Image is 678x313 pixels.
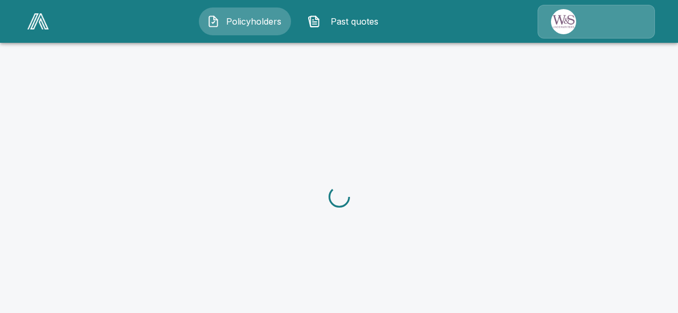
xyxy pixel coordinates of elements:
[199,7,291,35] button: Policyholders IconPolicyholders
[300,7,392,35] button: Past quotes IconPast quotes
[27,13,49,29] img: AA Logo
[308,15,321,28] img: Past quotes Icon
[325,15,384,28] span: Past quotes
[207,15,220,28] img: Policyholders Icon
[224,15,283,28] span: Policyholders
